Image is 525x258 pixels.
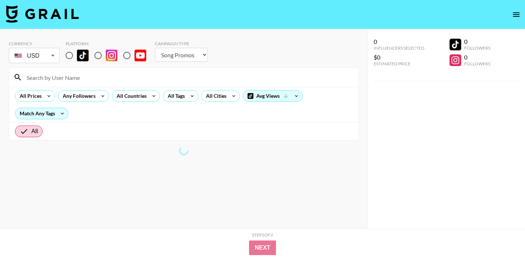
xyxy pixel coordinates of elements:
[135,50,146,61] img: YouTube
[202,91,228,101] div: All Cities
[374,61,424,66] div: Estimated Price
[464,45,490,51] div: Followers
[374,54,424,61] div: $0
[31,127,38,136] span: All
[155,41,208,46] div: Campaign Type
[464,61,490,66] div: Followers
[374,38,424,45] div: 0
[9,41,60,46] div: Currency
[509,7,524,22] button: open drawer
[106,50,117,61] img: Instagram
[249,240,276,255] button: Next
[58,91,97,101] div: Any Followers
[252,232,273,238] div: Step 1 of 2
[243,91,302,101] div: Avg Views
[464,54,490,61] div: 0
[179,146,188,155] span: Refreshing lists, bookers, clients, countries, tags, cities, talent, talent...
[15,91,43,101] div: All Prices
[6,5,79,23] img: Grail Talent
[15,108,68,119] div: Match Any Tags
[10,49,58,62] div: USD
[22,72,354,83] input: Search by User Name
[374,45,424,51] div: Influencers Selected
[163,91,186,101] div: All Tags
[66,41,152,46] div: Platform
[464,38,490,45] div: 0
[112,91,148,101] div: All Countries
[77,50,89,61] img: TikTok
